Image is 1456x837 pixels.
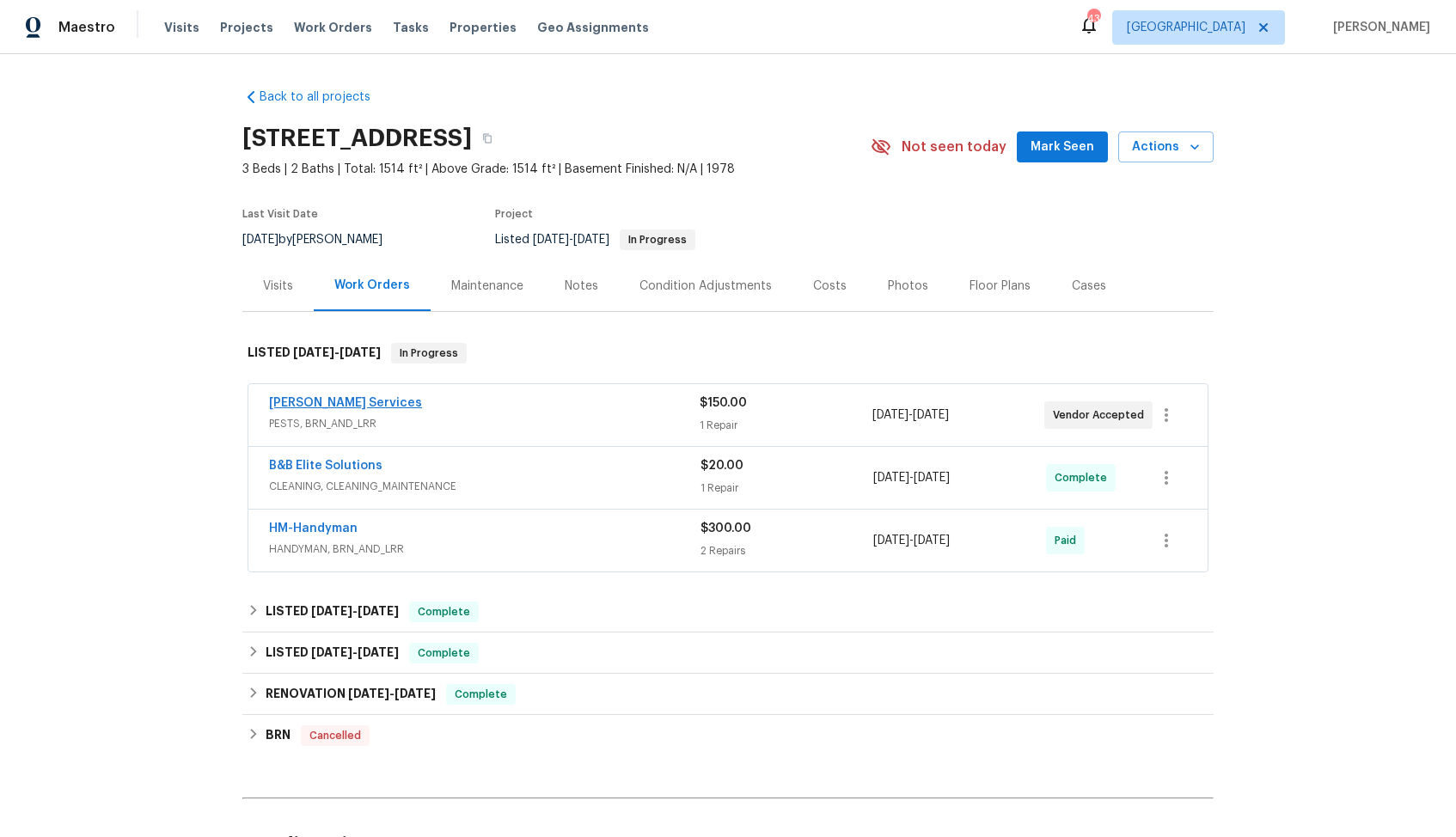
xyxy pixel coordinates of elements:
span: Projects [220,19,273,36]
span: $300.00 [700,522,751,535]
span: - [348,687,436,700]
a: B&B Elite Solutions [269,460,382,472]
span: Complete [411,645,477,662]
span: Properties [450,19,517,36]
span: - [872,406,949,424]
h6: LISTED [266,643,399,663]
span: [GEOGRAPHIC_DATA] [1127,19,1245,36]
div: by [PERSON_NAME] [242,229,403,250]
span: $20.00 [700,460,743,472]
div: LISTED [DATE]-[DATE]In Progress [242,326,1214,381]
button: Mark Seen [1017,131,1108,163]
span: In Progress [393,345,465,362]
div: 1 Repair [700,417,872,434]
span: Project [495,209,533,219]
span: [DATE] [311,646,352,658]
div: Cases [1072,278,1106,295]
span: Geo Assignments [537,19,649,36]
h6: RENOVATION [266,684,436,705]
h6: LISTED [266,602,399,622]
span: PESTS, BRN_AND_LRR [269,415,700,432]
span: Complete [411,603,477,620]
span: [DATE] [358,605,399,617]
div: 1 Repair [700,480,873,497]
div: Costs [813,278,847,295]
span: Vendor Accepted [1053,406,1151,424]
span: HANDYMAN, BRN_AND_LRR [269,541,700,558]
a: HM-Handyman [269,522,358,535]
span: Complete [448,686,514,703]
span: 3 Beds | 2 Baths | Total: 1514 ft² | Above Grade: 1514 ft² | Basement Finished: N/A | 1978 [242,161,871,178]
span: [DATE] [395,687,436,700]
span: [DATE] [914,472,950,484]
span: Last Visit Date [242,209,318,219]
span: CLEANING, CLEANING_MAINTENANCE [269,478,700,495]
span: [DATE] [873,535,909,547]
span: [DATE] [913,409,949,421]
span: [DATE] [533,234,569,246]
span: [DATE] [293,346,334,358]
div: Visits [263,278,293,295]
span: [PERSON_NAME] [1326,19,1430,36]
a: Back to all projects [242,89,407,106]
div: LISTED [DATE]-[DATE]Complete [242,632,1214,674]
div: BRN Cancelled [242,715,1214,756]
span: - [311,646,399,658]
div: 43 [1087,10,1099,27]
div: Photos [888,278,928,295]
span: Not seen today [902,138,1006,156]
span: - [533,234,609,246]
div: 2 Repairs [700,542,873,559]
button: Actions [1118,131,1214,163]
span: [DATE] [340,346,381,358]
span: Paid [1055,532,1083,549]
span: Cancelled [303,727,368,744]
span: [DATE] [358,646,399,658]
button: Copy Address [472,123,503,154]
h2: [STREET_ADDRESS] [242,130,472,147]
div: Condition Adjustments [639,278,772,295]
span: Maestro [58,19,115,36]
span: [DATE] [311,605,352,617]
h6: LISTED [248,343,381,364]
div: Floor Plans [970,278,1031,295]
span: Work Orders [294,19,372,36]
span: [DATE] [872,409,908,421]
span: - [873,532,950,549]
span: Actions [1132,137,1200,158]
span: - [311,605,399,617]
div: RENOVATION [DATE]-[DATE]Complete [242,674,1214,715]
span: [DATE] [242,234,278,246]
div: Notes [565,278,598,295]
span: In Progress [621,235,694,245]
div: Work Orders [334,277,410,294]
span: - [873,469,950,486]
span: Complete [1055,469,1114,486]
div: Maintenance [451,278,523,295]
span: $150.00 [700,397,747,409]
a: [PERSON_NAME] Services [269,397,422,409]
span: [DATE] [873,472,909,484]
span: [DATE] [348,687,389,700]
span: Visits [164,19,199,36]
span: Mark Seen [1031,137,1094,158]
h6: BRN [266,725,291,746]
span: - [293,346,381,358]
span: [DATE] [573,234,609,246]
span: [DATE] [914,535,950,547]
span: Listed [495,234,695,246]
div: LISTED [DATE]-[DATE]Complete [242,591,1214,632]
span: Tasks [393,21,429,34]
